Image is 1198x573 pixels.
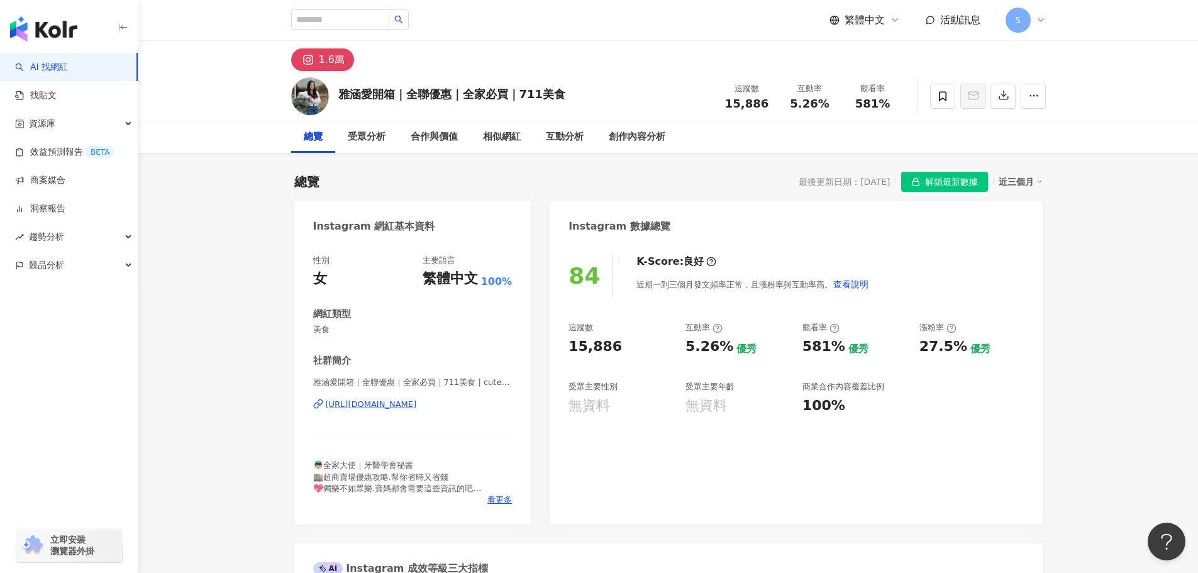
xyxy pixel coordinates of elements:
div: 優秀 [848,342,868,356]
div: 追蹤數 [568,322,593,333]
span: 5.26% [790,97,829,110]
div: 商業合作內容覆蓋比例 [802,381,884,392]
div: 100% [802,396,845,416]
a: 找貼文 [15,89,57,102]
div: 近三個月 [999,174,1043,190]
div: 84 [568,263,600,289]
div: 總覽 [294,173,319,191]
div: 雅涵愛開箱｜全聯優惠｜全家必買｜711美食 [338,86,566,102]
div: K-Score : [636,255,716,269]
div: [URL][DOMAIN_NAME] [326,399,417,410]
img: chrome extension [20,535,45,555]
span: 繁體中文 [845,13,885,27]
div: 最後更新日期：[DATE] [799,177,890,187]
div: 繁體中文 [423,269,478,289]
div: 觀看率 [849,82,897,95]
div: 合作與價值 [411,130,458,145]
div: 網紅類型 [313,308,351,321]
div: 社群簡介 [313,354,351,367]
span: 查看說明 [833,279,868,289]
div: 優秀 [970,342,990,356]
div: 相似網紅 [483,130,521,145]
div: 互動分析 [546,130,584,145]
a: 效益預測報告BETA [15,146,114,159]
div: 主要語言 [423,255,455,266]
span: search [394,15,403,24]
a: [URL][DOMAIN_NAME] [313,399,513,410]
div: 性別 [313,255,330,266]
img: logo [10,16,77,42]
div: 受眾主要年齡 [685,381,735,392]
span: 立即安裝 瀏覽器外掛 [50,534,94,557]
button: 解鎖最新數據 [901,172,988,192]
div: 無資料 [568,396,610,416]
div: 互動率 [685,322,723,333]
button: 查看說明 [833,272,869,297]
div: 5.26% [685,337,733,357]
div: 近期一到三個月發文頻率正常，且漲粉率與互動率高。 [636,272,869,297]
span: rise [15,233,24,242]
div: 27.5% [919,337,967,357]
div: Instagram 數據總覽 [568,220,670,233]
img: KOL Avatar [291,77,329,115]
div: 無資料 [685,396,727,416]
span: 解鎖最新數據 [925,172,978,192]
button: 1.6萬 [291,48,354,71]
a: chrome extension立即安裝 瀏覽器外掛 [16,528,122,562]
div: 總覽 [304,130,323,145]
div: 受眾主要性別 [568,381,618,392]
iframe: Help Scout Beacon - Open [1148,523,1185,560]
div: Instagram 網紅基本資料 [313,220,435,233]
div: 女 [313,269,327,289]
div: 追蹤數 [723,82,771,95]
span: 趨勢分析 [29,223,64,251]
span: 100% [481,275,512,289]
span: S [1015,13,1021,27]
div: 受眾分析 [348,130,385,145]
div: 581% [802,337,845,357]
div: 15,886 [568,337,622,357]
span: 資源庫 [29,109,55,138]
span: 看更多 [487,494,512,506]
span: 581% [855,97,890,110]
a: 商案媒合 [15,174,65,187]
span: 美食 [313,324,513,335]
div: 良好 [684,255,704,269]
a: 洞察報告 [15,203,65,215]
div: 觀看率 [802,322,840,333]
span: 競品分析 [29,251,64,279]
div: 互動率 [786,82,834,95]
span: 雅涵愛開箱｜全聯優惠｜全家必買｜711美食 | cute520418j [313,377,513,388]
div: 1.6萬 [319,51,345,69]
span: 👼🏻全家大使｜牙醫學會秘書 🏬超商賣場優惠攻略.幫你省時又省錢 💖獨樂不如眾樂.寶媽都會需要這些資訊的吧 減醣貝果🥯開團中 10/1～10/14 ⬇️ [313,460,482,504]
a: searchAI 找網紅 [15,61,68,74]
div: 優秀 [736,342,757,356]
div: 創作內容分析 [609,130,665,145]
span: 15,886 [725,97,768,110]
span: 活動訊息 [940,14,980,26]
div: 漲粉率 [919,322,957,333]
